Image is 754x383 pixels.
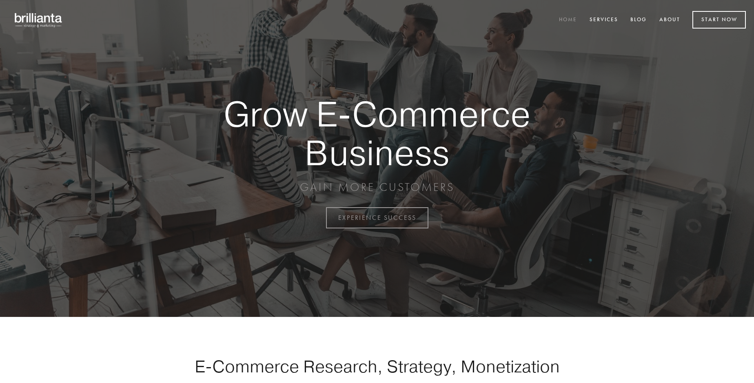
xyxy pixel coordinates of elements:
strong: Grow E-Commerce Business [195,95,559,172]
a: About [654,13,685,27]
a: Services [584,13,623,27]
p: GAIN MORE CUSTOMERS [195,180,559,195]
a: Start Now [692,11,746,29]
a: Blog [625,13,652,27]
a: EXPERIENCE SUCCESS [326,207,428,228]
img: brillianta - research, strategy, marketing [8,8,69,32]
a: Home [554,13,582,27]
h1: E-Commerce Research, Strategy, Monetization [169,356,585,376]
